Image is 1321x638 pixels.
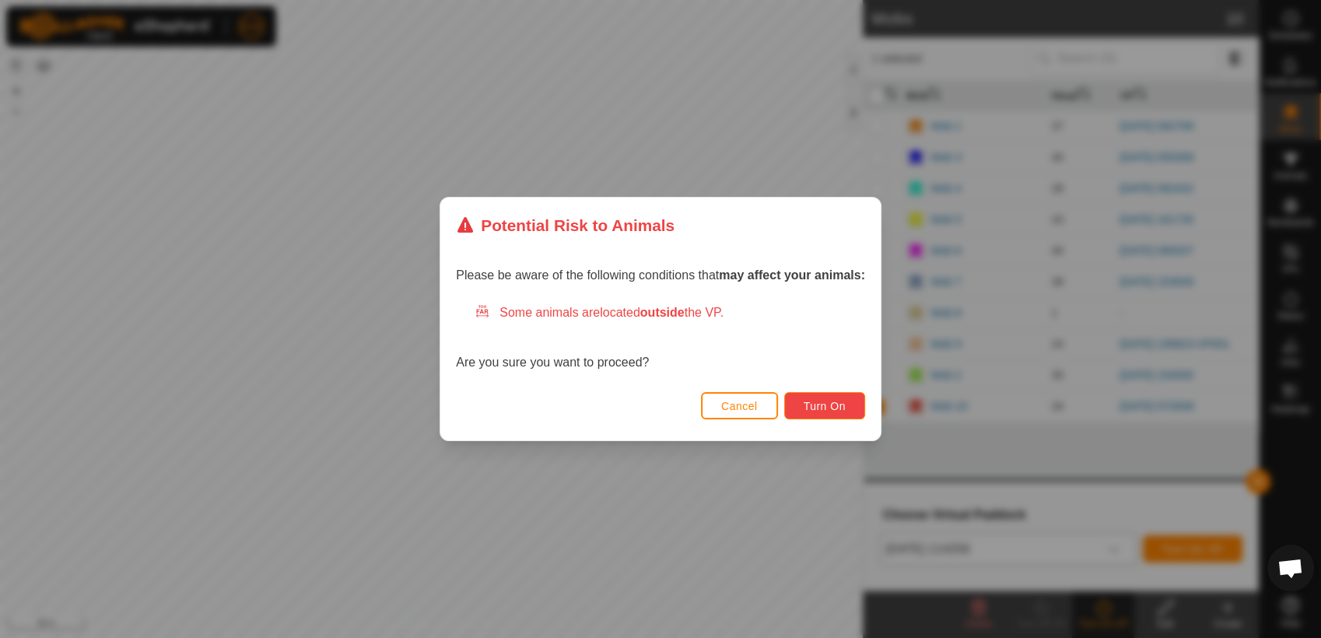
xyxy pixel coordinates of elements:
strong: outside [640,306,685,319]
strong: may affect your animals: [719,268,865,282]
button: Turn On [784,392,865,419]
span: Please be aware of the following conditions that [456,268,865,282]
button: Cancel [701,392,778,419]
div: Potential Risk to Animals [456,213,675,237]
span: located the VP. [600,306,724,319]
div: Some animals are [475,303,865,322]
div: Open chat [1267,545,1314,591]
span: Cancel [721,400,758,412]
span: Turn On [804,400,846,412]
div: Are you sure you want to proceed? [456,303,865,372]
